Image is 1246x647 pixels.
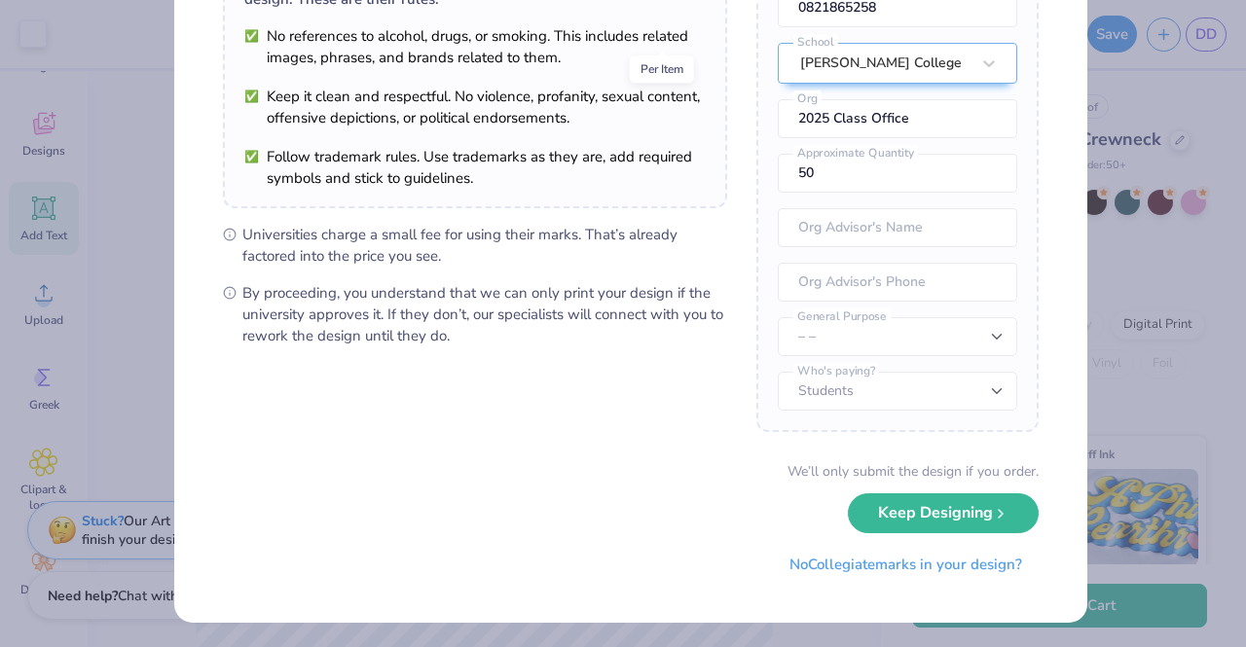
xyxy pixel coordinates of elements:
[848,493,1039,533] button: Keep Designing
[773,545,1039,585] button: NoCollegiatemarks in your design?
[630,55,694,83] div: Per Item
[242,282,727,346] span: By proceeding, you understand that we can only print your design if the university approves it. I...
[244,86,706,128] li: Keep it clean and respectful. No violence, profanity, sexual content, offensive depictions, or po...
[778,263,1017,302] input: Org Advisor's Phone
[788,461,1039,482] div: We’ll only submit the design if you order.
[244,146,706,189] li: Follow trademark rules. Use trademarks as they are, add required symbols and stick to guidelines.
[778,154,1017,193] input: Approximate Quantity
[244,25,706,68] li: No references to alcohol, drugs, or smoking. This includes related images, phrases, and brands re...
[778,99,1017,138] input: Org
[242,224,727,267] span: Universities charge a small fee for using their marks. That’s already factored into the price you...
[778,208,1017,247] input: Org Advisor's Name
